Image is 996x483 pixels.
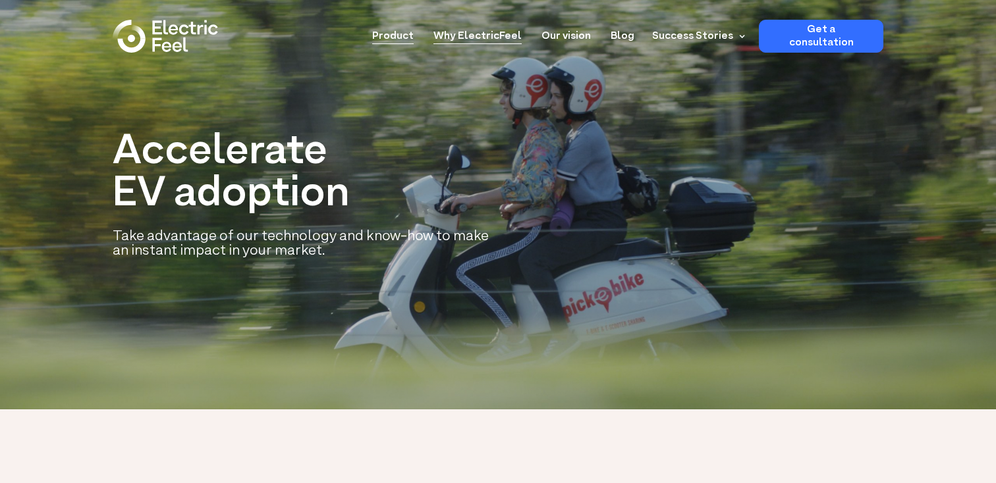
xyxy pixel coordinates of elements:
[541,20,591,44] a: Our vision
[652,28,733,44] div: Success Stories
[113,229,491,258] h2: Take advantage of our technology and know-how to make an instant impact in your market.
[49,52,113,77] input: Submit
[759,20,883,53] a: Get a consultation
[611,20,634,44] a: Blog
[644,20,749,53] div: Success Stories
[372,20,414,44] a: Product
[909,396,978,465] iframe: Chatbot
[113,132,491,216] h1: Accelerate EV adoption
[433,20,522,44] a: Why ElectricFeel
